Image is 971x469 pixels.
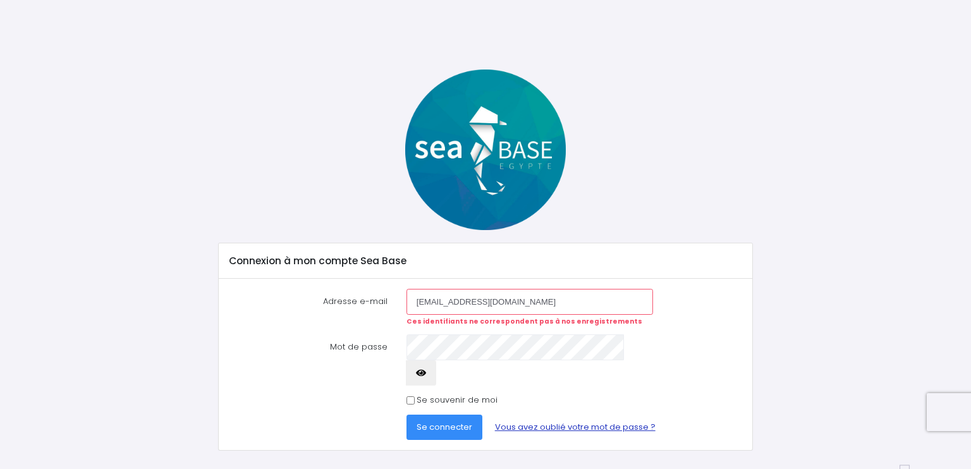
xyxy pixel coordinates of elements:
a: Vous avez oublié votre mot de passe ? [485,415,666,440]
strong: Ces identifiants ne correspondent pas à nos enregistrements [406,317,642,326]
div: Connexion à mon compte Sea Base [219,243,752,279]
span: Se connecter [417,421,472,433]
button: Se connecter [406,415,482,440]
label: Se souvenir de moi [417,394,498,406]
label: Adresse e-mail [220,289,397,326]
label: Mot de passe [220,334,397,386]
